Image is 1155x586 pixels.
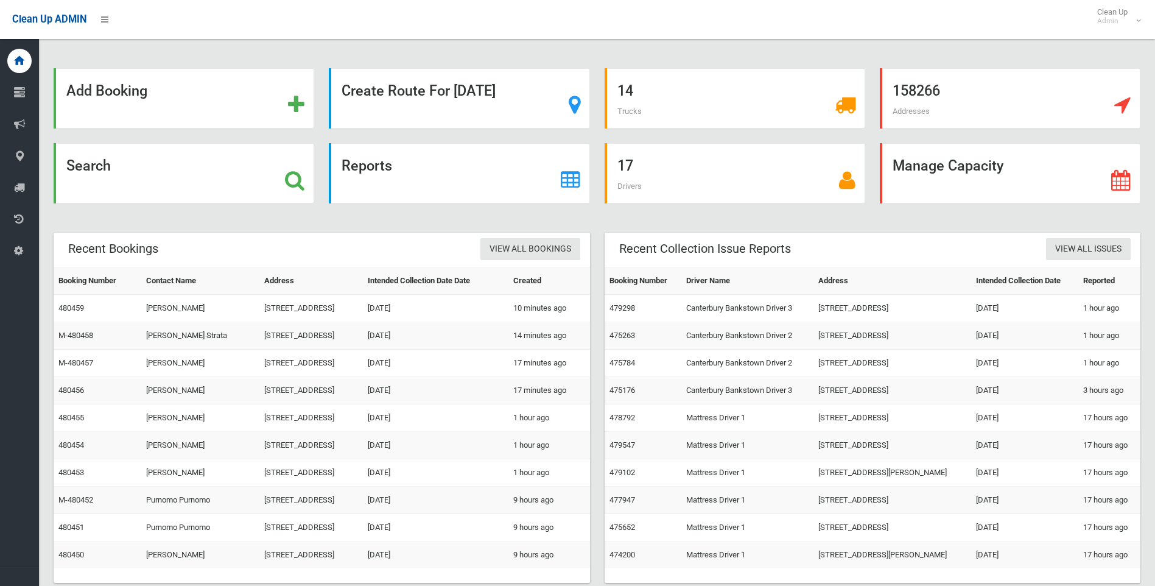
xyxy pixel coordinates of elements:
[66,82,147,99] strong: Add Booking
[1078,350,1140,377] td: 1 hour ago
[813,459,971,487] td: [STREET_ADDRESS][PERSON_NAME]
[259,377,363,404] td: [STREET_ADDRESS]
[971,267,1079,295] th: Intended Collection Date
[681,350,813,377] td: Canterbury Bankstown Driver 2
[681,514,813,542] td: Mattress Driver 1
[971,377,1079,404] td: [DATE]
[58,331,93,340] a: M-480458
[681,432,813,459] td: Mattress Driver 1
[508,377,590,404] td: 17 minutes ago
[141,542,259,569] td: [PERSON_NAME]
[609,440,635,450] a: 479547
[12,13,86,25] span: Clean Up ADMIN
[58,550,84,559] a: 480450
[971,404,1079,432] td: [DATE]
[58,495,93,504] a: M-480452
[508,295,590,322] td: 10 minutes ago
[141,404,259,432] td: [PERSON_NAME]
[609,386,635,395] a: 475176
[259,542,363,569] td: [STREET_ADDRESS]
[363,350,508,377] td: [DATE]
[681,267,813,295] th: Driver Name
[259,350,363,377] td: [STREET_ADDRESS]
[681,322,813,350] td: Canterbury Bankstown Driver 2
[609,550,635,559] a: 474200
[971,487,1079,514] td: [DATE]
[893,82,940,99] strong: 158266
[342,82,496,99] strong: Create Route For [DATE]
[617,107,642,116] span: Trucks
[141,487,259,514] td: Purnomo Purnomo
[58,413,84,422] a: 480455
[58,440,84,450] a: 480454
[363,459,508,487] td: [DATE]
[141,377,259,404] td: [PERSON_NAME]
[681,295,813,322] td: Canterbury Bankstown Driver 3
[363,322,508,350] td: [DATE]
[605,68,865,129] a: 14 Trucks
[363,432,508,459] td: [DATE]
[971,350,1079,377] td: [DATE]
[1046,238,1131,261] a: View All Issues
[813,432,971,459] td: [STREET_ADDRESS]
[259,322,363,350] td: [STREET_ADDRESS]
[508,514,590,542] td: 9 hours ago
[971,432,1079,459] td: [DATE]
[1078,542,1140,569] td: 17 hours ago
[508,322,590,350] td: 14 minutes ago
[605,237,806,261] header: Recent Collection Issue Reports
[363,267,508,295] th: Intended Collection Date Date
[1078,404,1140,432] td: 17 hours ago
[508,267,590,295] th: Created
[971,295,1079,322] td: [DATE]
[617,182,642,191] span: Drivers
[1078,487,1140,514] td: 17 hours ago
[259,487,363,514] td: [STREET_ADDRESS]
[813,487,971,514] td: [STREET_ADDRESS]
[508,487,590,514] td: 9 hours ago
[609,358,635,367] a: 475784
[1078,514,1140,542] td: 17 hours ago
[508,542,590,569] td: 9 hours ago
[141,295,259,322] td: [PERSON_NAME]
[329,68,589,129] a: Create Route For [DATE]
[617,82,633,99] strong: 14
[617,157,633,174] strong: 17
[813,514,971,542] td: [STREET_ADDRESS]
[54,68,314,129] a: Add Booking
[141,459,259,487] td: [PERSON_NAME]
[141,322,259,350] td: [PERSON_NAME] Strata
[813,267,971,295] th: Address
[363,487,508,514] td: [DATE]
[58,358,93,367] a: M-480457
[1097,16,1128,26] small: Admin
[813,322,971,350] td: [STREET_ADDRESS]
[329,143,589,203] a: Reports
[813,404,971,432] td: [STREET_ADDRESS]
[1078,459,1140,487] td: 17 hours ago
[58,523,84,532] a: 480451
[66,157,111,174] strong: Search
[58,386,84,395] a: 480456
[971,322,1079,350] td: [DATE]
[363,377,508,404] td: [DATE]
[508,432,590,459] td: 1 hour ago
[1078,322,1140,350] td: 1 hour ago
[813,377,971,404] td: [STREET_ADDRESS]
[681,459,813,487] td: Mattress Driver 1
[259,459,363,487] td: [STREET_ADDRESS]
[141,514,259,542] td: Purnomo Purnomo
[363,514,508,542] td: [DATE]
[1078,267,1140,295] th: Reported
[893,157,1003,174] strong: Manage Capacity
[681,404,813,432] td: Mattress Driver 1
[609,523,635,532] a: 475652
[259,267,363,295] th: Address
[880,143,1140,203] a: Manage Capacity
[259,295,363,322] td: [STREET_ADDRESS]
[508,459,590,487] td: 1 hour ago
[813,350,971,377] td: [STREET_ADDRESS]
[681,377,813,404] td: Canterbury Bankstown Driver 3
[141,267,259,295] th: Contact Name
[971,542,1079,569] td: [DATE]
